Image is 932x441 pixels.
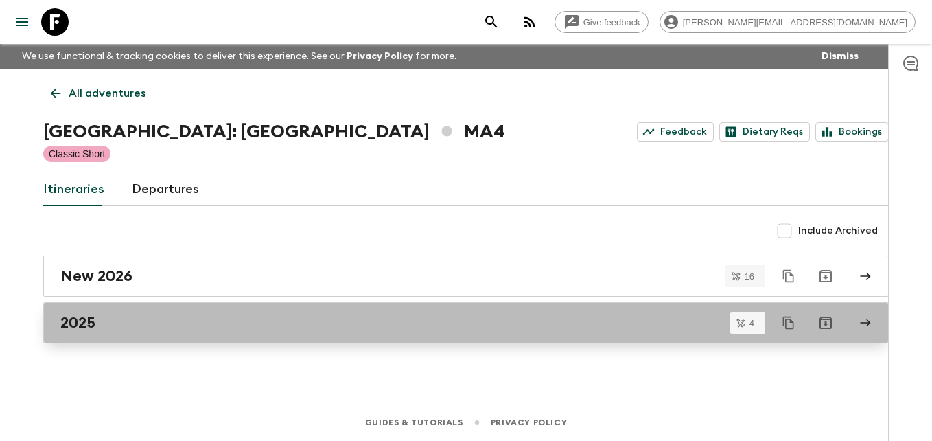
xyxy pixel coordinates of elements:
p: We use functional & tracking cookies to deliver this experience. See our for more. [16,44,462,69]
span: 4 [741,319,762,328]
a: Privacy Policy [491,415,567,430]
a: Departures [132,173,199,206]
button: Duplicate [776,264,801,289]
p: All adventures [69,85,145,102]
button: Dismiss [818,47,862,66]
button: search adventures [478,8,505,36]
span: [PERSON_NAME][EMAIL_ADDRESS][DOMAIN_NAME] [675,17,915,27]
a: All adventures [43,80,153,107]
a: Give feedback [555,11,649,33]
h2: 2025 [60,314,95,332]
button: Archive [812,309,839,337]
span: Give feedback [576,17,648,27]
span: Include Archived [798,224,878,238]
span: 16 [736,272,762,281]
a: Dietary Reqs [719,122,810,142]
button: Duplicate [776,310,801,335]
h2: New 2026 [60,267,132,285]
h1: [GEOGRAPHIC_DATA]: [GEOGRAPHIC_DATA] MA4 [43,118,505,146]
a: Bookings [815,122,889,142]
a: Itineraries [43,173,104,206]
a: Privacy Policy [347,52,413,61]
a: New 2026 [43,256,889,297]
a: Guides & Tutorials [365,415,463,430]
button: Archive [812,262,839,290]
a: Feedback [637,122,714,142]
button: menu [8,8,36,36]
p: Classic Short [49,147,105,161]
div: [PERSON_NAME][EMAIL_ADDRESS][DOMAIN_NAME] [660,11,916,33]
a: 2025 [43,302,889,343]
